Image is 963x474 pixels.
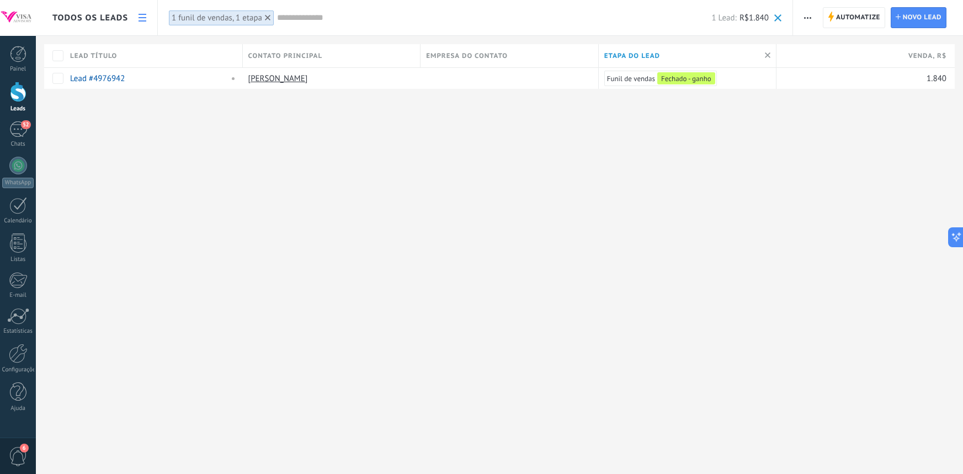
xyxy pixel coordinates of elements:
div: Ajuda [2,405,34,412]
span: Fechado - ganho [661,74,711,83]
div: Leads [2,105,34,113]
a: Novo lead [891,7,946,28]
div: Listas [2,256,34,263]
span: Lead título [70,51,117,61]
a: [PERSON_NAME] [248,73,308,84]
div: Configurações [2,366,34,374]
a: Lead #4976942 [70,73,125,84]
div: E-mail [2,292,34,299]
span: Venda , R$ [908,51,946,61]
div: 1 funil de vendas, 1 etapa [172,13,262,23]
span: Todos os leads [52,13,128,23]
div: WhatsApp [2,178,34,188]
button: Mais [800,7,816,28]
span: 1.840 [927,73,946,84]
div: Estatísticas [2,328,34,335]
span: Contato principal [248,51,323,61]
span: Automatize [836,8,880,28]
span: Etapa do lead [604,51,660,61]
span: Novo lead [903,8,941,28]
span: 1 Lead: [711,13,736,23]
span: 52 [21,120,30,129]
span: 6 [20,444,29,452]
div: Calendário [2,217,34,225]
span: Empresa do contato [426,51,508,61]
div: Fechado - ganho [657,72,715,84]
a: Automatize [823,7,885,28]
div: Painel [2,66,34,73]
span: R$1.840 [739,13,769,23]
span: Funil de vendas [607,74,655,83]
a: Lista [133,7,152,29]
div: Chats [2,141,34,148]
